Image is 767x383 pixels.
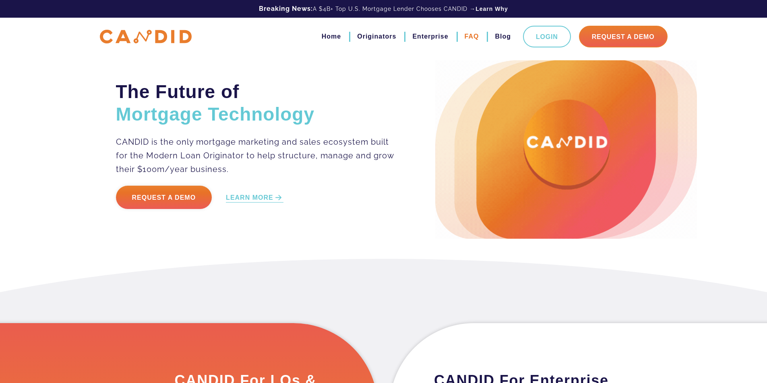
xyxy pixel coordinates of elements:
a: Login [523,26,571,47]
span: Mortgage Technology [116,104,315,125]
img: CANDID APP [100,30,192,44]
a: FAQ [465,30,479,43]
a: Request A Demo [579,26,668,47]
img: Candid Hero Image [435,60,697,239]
a: LEARN MORE [226,193,283,203]
a: Learn Why [475,5,508,13]
p: CANDID is the only mortgage marketing and sales ecosystem built for the Modern Loan Originator to... [116,135,395,176]
a: Request a Demo [116,186,212,209]
a: Home [322,30,341,43]
h2: The Future of [116,80,395,125]
a: Blog [495,30,511,43]
b: Breaking News: [259,5,313,12]
a: Enterprise [412,30,448,43]
a: Originators [357,30,396,43]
